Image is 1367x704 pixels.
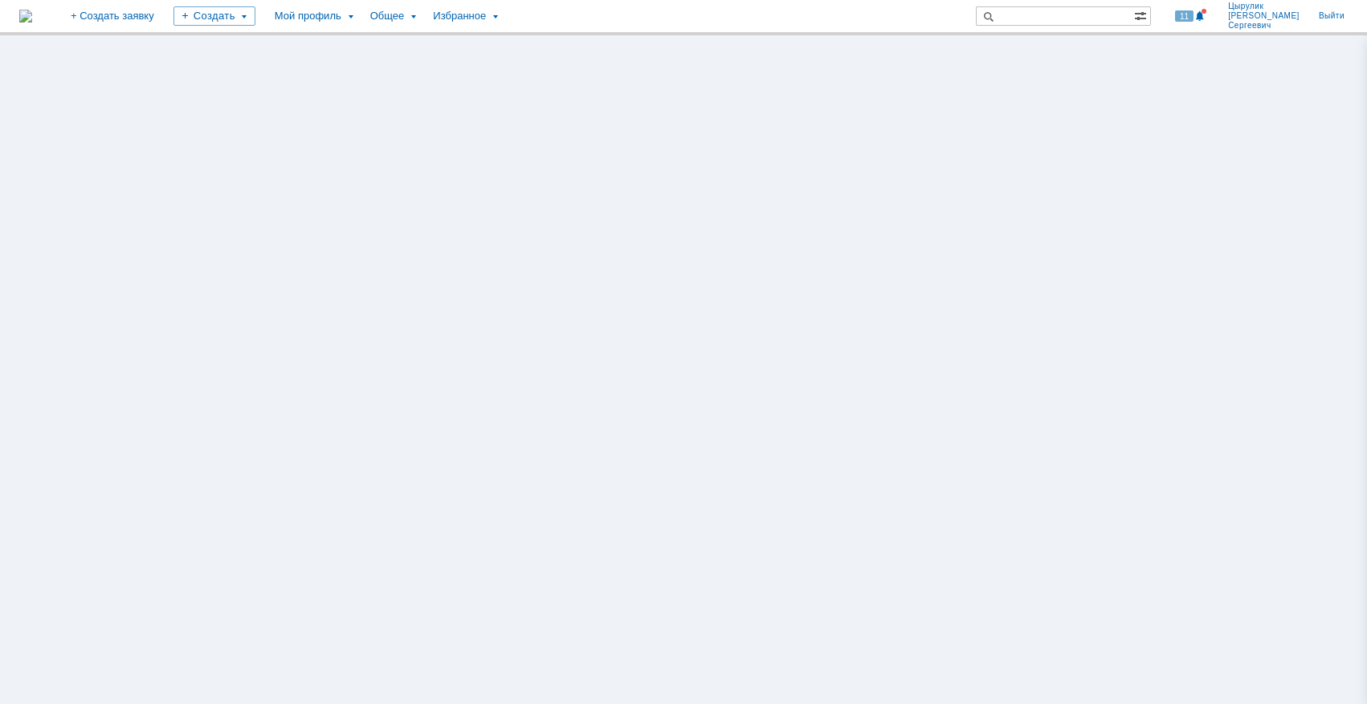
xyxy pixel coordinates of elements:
[1228,21,1300,31] span: Сергеевич
[1228,2,1300,11] span: Цырулик
[1134,7,1150,23] span: Расширенный поиск
[19,10,32,23] a: Перейти на домашнюю страницу
[173,6,255,26] div: Создать
[1175,10,1194,22] span: 11
[1228,11,1300,21] span: [PERSON_NAME]
[19,10,32,23] img: logo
